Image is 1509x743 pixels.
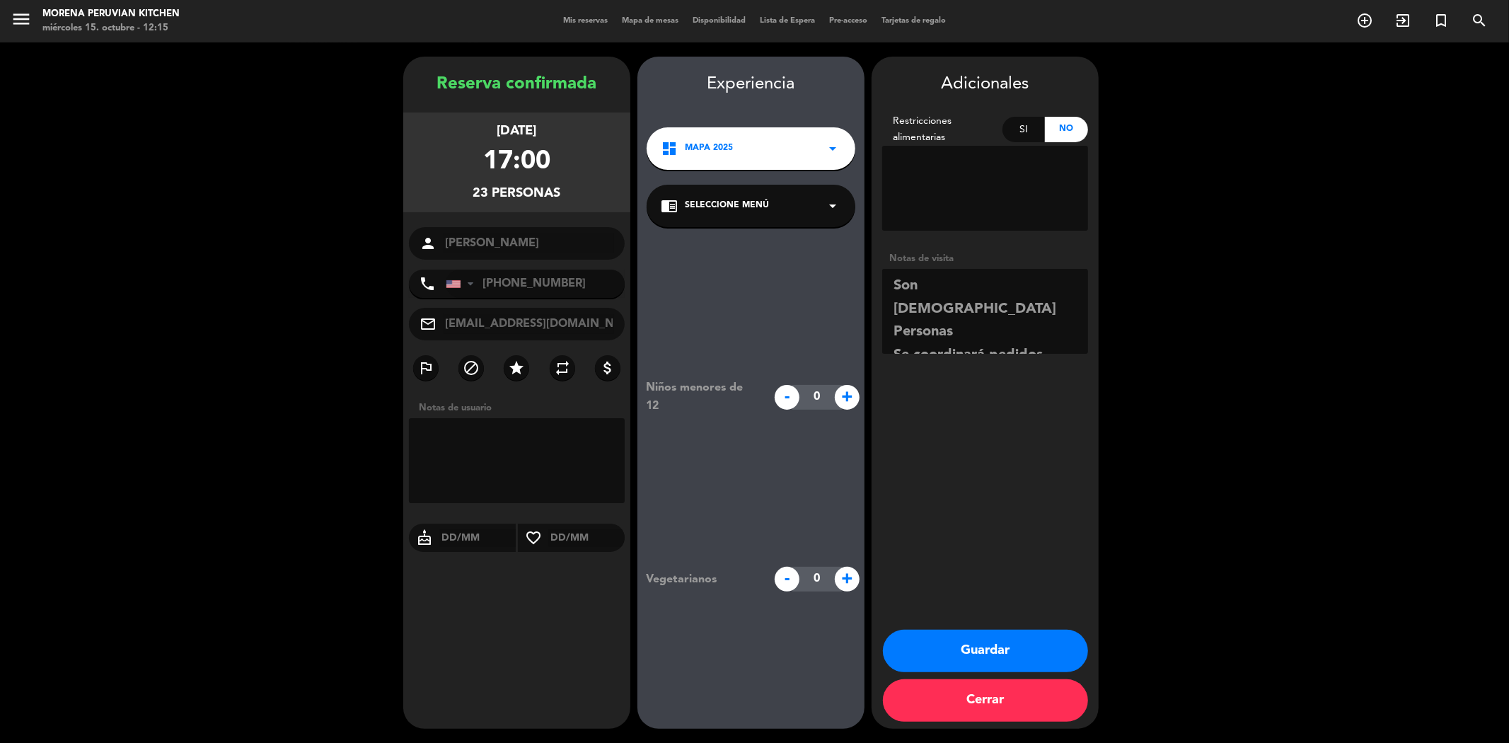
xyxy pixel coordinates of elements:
span: Tarjetas de regalo [874,17,953,25]
i: person [420,235,436,252]
i: chrome_reader_mode [661,197,678,214]
span: Lista de Espera [753,17,822,25]
div: miércoles 15. octubre - 12:15 [42,21,180,35]
div: Restricciones alimentarias [882,113,1002,146]
div: Niños menores de 12 [635,379,768,415]
span: Seleccione Menú [685,199,769,213]
input: DD/MM [549,529,625,547]
span: Disponibilidad [686,17,753,25]
div: Adicionales [882,71,1088,98]
i: search [1471,12,1488,29]
i: dashboard [661,140,678,157]
div: Reserva confirmada [403,71,630,98]
button: menu [11,8,32,35]
button: Guardar [883,630,1088,672]
i: exit_to_app [1394,12,1411,29]
i: add_circle_outline [1356,12,1373,29]
span: + [835,385,860,410]
span: Mapa de mesas [615,17,686,25]
div: Experiencia [637,71,865,98]
i: repeat [554,359,571,376]
i: favorite_border [518,529,549,546]
i: mail_outline [420,316,436,333]
span: Mis reservas [556,17,615,25]
span: + [835,567,860,592]
i: outlined_flag [417,359,434,376]
i: arrow_drop_down [824,197,841,214]
span: Mapa 2025 [685,142,733,156]
span: Pre-acceso [822,17,874,25]
span: - [775,567,799,592]
i: phone [419,275,436,292]
i: arrow_drop_down [824,140,841,157]
i: menu [11,8,32,30]
div: 23 personas [473,183,561,204]
i: cake [409,529,440,546]
div: Si [1002,117,1046,142]
i: attach_money [599,359,616,376]
div: [DATE] [497,121,537,142]
i: star [508,359,525,376]
span: - [775,385,799,410]
div: Notas de visita [882,251,1088,266]
button: Cerrar [883,679,1088,722]
i: block [463,359,480,376]
div: 17:00 [483,142,550,183]
div: Morena Peruvian Kitchen [42,7,180,21]
div: Notas de usuario [412,401,630,415]
div: Vegetarianos [635,570,768,589]
input: DD/MM [440,529,516,547]
i: turned_in_not [1433,12,1450,29]
div: United States: +1 [446,270,479,297]
div: No [1045,117,1088,142]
